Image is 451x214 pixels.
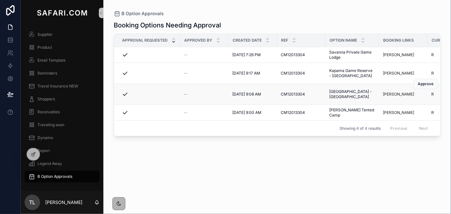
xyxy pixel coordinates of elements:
span: Email Template [37,58,66,63]
span: R [431,71,434,76]
a: [PERSON_NAME] [383,52,424,57]
div: scrollable content [21,26,103,191]
span: B Option Approvals [121,10,164,17]
a: [PERSON_NAME] [383,71,424,76]
p: [PERSON_NAME] [45,199,82,206]
a: Email Template [25,55,100,66]
span: B Option Approvals [37,174,72,179]
a: Legend Away [25,158,100,169]
a: Receivables [25,106,100,118]
a: B Option Approvals [114,10,164,17]
a: Savanna Private Game Lodge [329,50,375,60]
span: Showing 4 of 4 results [340,126,381,131]
a: [GEOGRAPHIC_DATA] - [GEOGRAPHIC_DATA] [329,89,375,99]
a: -- [184,71,225,76]
span: Ref [281,38,288,43]
a: Reminders [25,67,100,79]
a: [PERSON_NAME] [383,110,414,115]
a: Traveling soon [25,119,100,131]
span: Receivables [37,109,60,115]
a: [DATE] 9:00 AM [232,110,273,115]
span: R [431,110,434,115]
span: [DATE] 7:26 PM [232,52,261,57]
span: CM12013304 [281,92,305,97]
a: CM12013304 [281,71,321,76]
a: [PERSON_NAME] [383,110,424,115]
span: Product [37,45,52,50]
a: [PERSON_NAME] [383,71,414,76]
a: [PERSON_NAME] [383,92,424,97]
img: App logo [36,8,89,18]
span: [DATE] 9:00 AM [232,110,261,115]
span: -- [184,92,188,97]
span: TL [29,199,36,206]
span: [DATE] 9:17 AM [232,71,260,76]
span: CM12013304 [281,110,305,115]
h1: Booking Options Needing Approval [114,21,221,30]
button: Approve [414,79,438,89]
a: [DATE] 7:26 PM [232,52,273,57]
a: -- [184,52,225,57]
a: B Option Approvals [25,171,100,182]
a: [DATE] 9:17 AM [232,71,273,76]
span: Approved by [184,38,212,43]
span: Created date [233,38,262,43]
span: Dynamo [37,135,53,140]
span: Travel Insurance NEW [37,84,78,89]
a: Supplier [25,29,100,40]
span: CM12013304 [281,71,305,76]
span: Traveling soon [37,122,64,127]
a: CM12013304 [281,92,321,97]
a: CM12013304 [281,110,321,115]
a: [PERSON_NAME] [383,92,414,97]
a: [DATE] 9:08 AM [232,92,273,97]
span: Legend Away [37,161,62,166]
a: Dynamo [25,132,100,144]
a: -- [184,110,225,115]
span: [DATE] 9:08 AM [232,92,261,97]
span: R [431,52,434,57]
a: [PERSON_NAME] [383,52,414,57]
a: Shoppers [25,93,100,105]
a: Kapama Game Reserve - [GEOGRAPHIC_DATA] [329,68,375,78]
span: Report [37,148,50,153]
a: -- [184,92,225,97]
span: Approve [418,81,434,87]
span: CM12013304 [281,52,305,57]
span: Option Name [330,38,357,43]
span: -- [184,71,188,76]
a: Travel Insurance NEW [25,80,100,92]
span: R [431,92,434,97]
span: Shoppers [37,97,55,102]
span: -- [184,52,188,57]
span: Reminders [37,71,57,76]
a: Report [25,145,100,157]
span: Supplier [37,32,53,37]
span: Approval requested [122,38,168,43]
span: -- [184,110,188,115]
a: Product [25,42,100,53]
span: Booking Links [383,38,414,43]
a: [PERSON_NAME] Tented Camp [329,107,375,118]
a: CM12013304 [281,52,321,57]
